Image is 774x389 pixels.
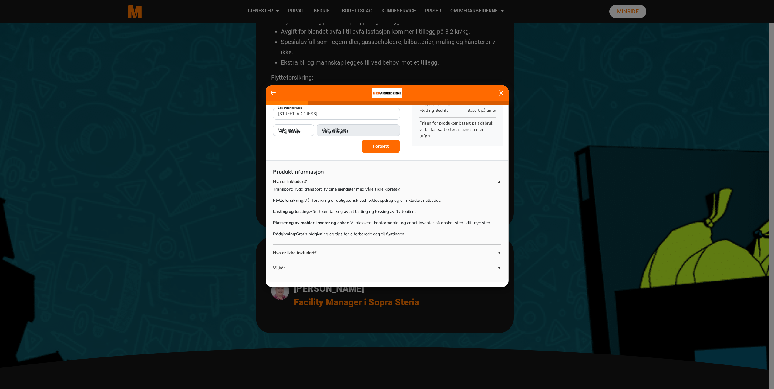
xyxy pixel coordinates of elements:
p: Hva er inkludert? [273,178,497,185]
button: Fortsett [362,140,400,153]
p: Produktinformasjon [273,168,501,178]
label: Søk etter adresse [276,105,304,110]
p: Flytting Bedrift [419,107,464,114]
b: Fortsett [373,143,389,149]
span: Basert på timer [467,107,496,114]
b: Valgte produkter [419,101,453,107]
span: ▼ [497,250,501,255]
b: Flytte fra [274,100,294,106]
p: Gratis rådgivning og tips for å forberede deg til flyttingen. [273,231,501,237]
strong: Lasting og lossing: [273,209,310,214]
strong: Flytteforsikring: [273,198,304,203]
p: : Vi plasserer kontormøbler og annet inventar på ønsket sted i ditt nye sted. [273,220,501,226]
p: Vår forsikring er obligatorisk ved flytteoppdrag og er inkludert i tilbudet. [273,197,501,204]
strong: Transport: [273,186,293,192]
input: Søk... [273,108,400,120]
p: Trygg transport av dine eiendeler med våre sikre kjøretøy. [273,186,501,192]
p: Prisen for produkter basert på tidsbruk vil bli fastsatt etter at tjenesten er utført. [419,120,496,139]
strong: Rådgivning: [273,231,296,237]
img: bacdd172-0455-430b-bf8f-cf411a8648e0 [372,85,402,101]
strong: Plassering av møbler, invetar og esker [273,220,348,226]
p: Hva er ikke inkludert? [273,250,497,256]
p: Vårt team tar seg av all lasting og lossing av flyttebilen. [273,208,501,215]
span: ▲ [497,179,501,184]
span: ▼ [497,265,501,271]
p: Vilkår [273,265,497,271]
